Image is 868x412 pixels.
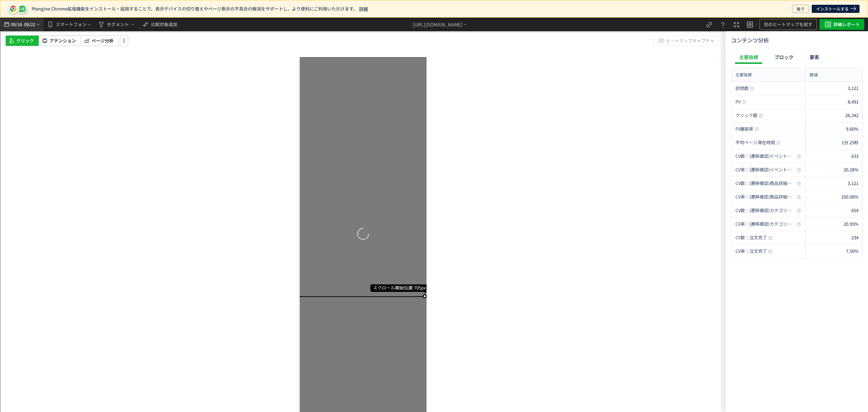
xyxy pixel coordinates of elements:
[50,38,76,44] span: アテンション
[56,19,86,30] span: スマートフォン
[359,5,368,12] a: 詳細
[666,36,714,46] span: ヒートマップキャプチャ
[95,18,138,31] button: セグメント
[413,21,462,28] div: [URL][DOMAIN_NAME]
[11,18,22,31] span: 09/16
[32,6,788,12] p: Ptengine Chrome拡張機能をインストール・起用することで、表示デバイスの切り替えやページ表示の不具合の解消をサポートし、より便利にご利用いただけます。
[16,38,34,44] span: クリック
[816,5,849,13] span: インストールする
[792,5,809,13] button: 後で
[653,35,720,46] button: ヒートマップキャプチャ
[107,19,129,30] span: セグメント
[22,18,24,31] span: -
[9,5,17,13] img: pt-icon-chrome.svg
[19,5,26,13] img: pt-icon-plugin.svg
[812,5,860,13] a: インストールする
[151,21,177,27] span: 比較対象追加
[138,18,180,31] button: 比較対象追加
[92,38,114,44] span: ページ分析
[43,18,95,31] button: スマートフォン
[796,5,805,13] span: 後で
[24,18,36,31] span: 09/22
[413,18,468,31] div: [URL][DOMAIN_NAME]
